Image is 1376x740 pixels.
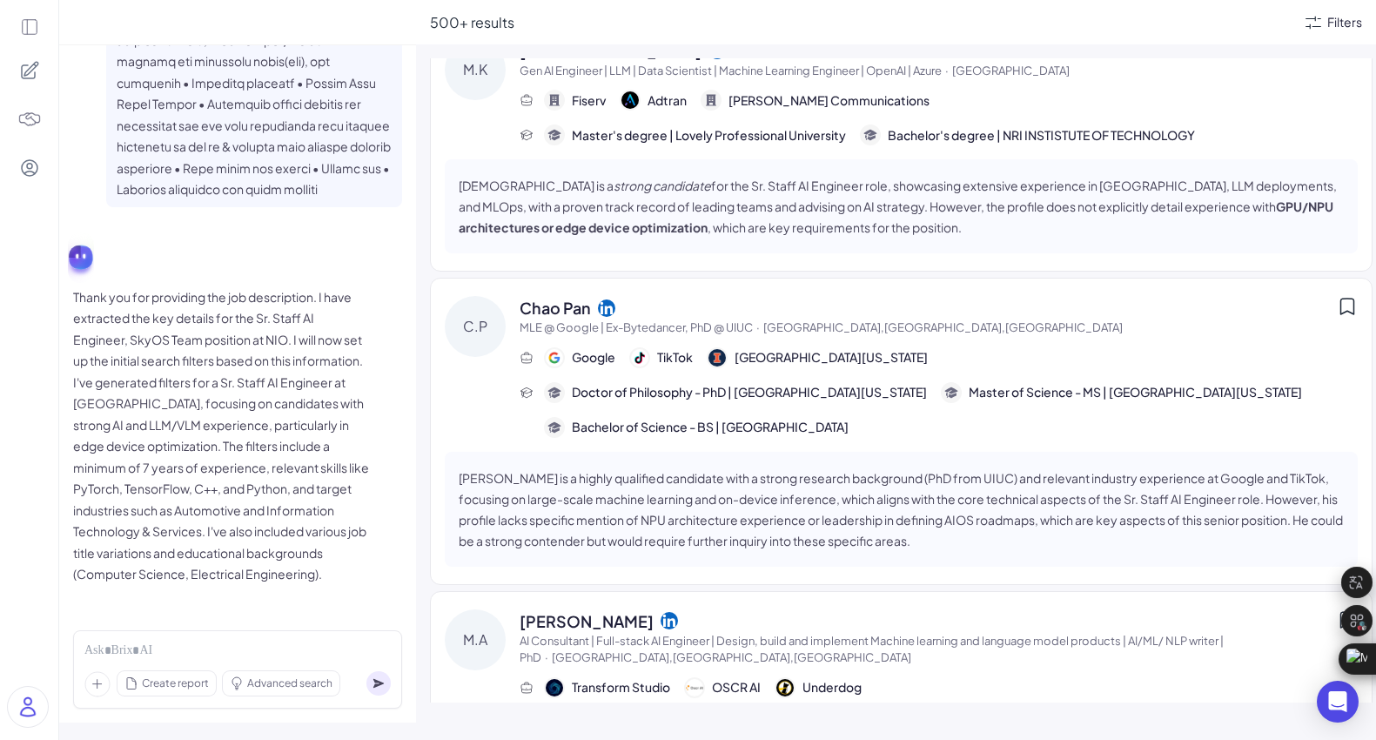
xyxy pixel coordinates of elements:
[459,175,1344,238] p: [DEMOGRAPHIC_DATA] is a for the Sr. Staff AI Engineer role, showcasing extensive experience in [G...
[552,650,911,664] span: [GEOGRAPHIC_DATA],[GEOGRAPHIC_DATA],[GEOGRAPHIC_DATA]
[572,126,846,145] span: Master's degree | Lovely Professional University
[952,64,1070,77] span: [GEOGRAPHIC_DATA]
[520,296,591,320] span: Chao Pan
[802,678,862,696] span: Underdog
[614,178,711,193] em: strong candidate
[708,349,726,367] img: 公司logo
[763,320,1123,334] span: [GEOGRAPHIC_DATA],[GEOGRAPHIC_DATA],[GEOGRAPHIC_DATA]
[445,609,506,670] div: M.A
[520,64,942,77] span: Gen AI Engineer | LLM | Data Scientist | Machine Learning Engineer | OpenAI | Azure
[776,679,794,696] img: 公司logo
[572,678,670,696] span: Transform Studio
[546,679,563,696] img: 公司logo
[712,678,761,696] span: OSCR AI
[142,676,209,691] span: Create report
[247,676,332,691] span: Advanced search
[572,418,849,436] span: Bachelor of Science - BS | [GEOGRAPHIC_DATA]
[546,349,563,367] img: 公司logo
[621,91,639,109] img: 公司logo
[8,687,48,727] img: user_logo.png
[459,468,1344,551] p: [PERSON_NAME] is a highly qualified candidate with a strong research background (PhD from UIUC) a...
[657,348,693,367] span: TikTok
[572,91,606,110] span: Fiserv
[735,348,928,367] span: [GEOGRAPHIC_DATA][US_STATE]
[73,286,369,585] p: Thank you for providing the job description. I have extracted the key details for the Sr. Staff A...
[545,650,548,664] span: ·
[945,64,949,77] span: ·
[969,383,1302,401] span: Master of Science - MS | [GEOGRAPHIC_DATA][US_STATE]
[445,39,506,100] div: M.K
[520,609,654,633] span: [PERSON_NAME]
[445,296,506,357] div: C.P
[756,320,760,334] span: ·
[888,126,1195,145] span: Bachelor's degree | NRI INSTISTUTE OF TECHNOLOGY
[631,349,648,367] img: 公司logo
[648,91,687,110] span: Adtran
[17,107,42,131] img: 4blF7nbYMBMHBwcHBwcHBwcHBwcHBwcHB4es+Bd0DLy0SdzEZwAAAABJRU5ErkJggg==
[572,348,615,367] span: Google
[572,383,927,401] span: Doctor of Philosophy - PhD | [GEOGRAPHIC_DATA][US_STATE]
[520,320,753,334] span: MLE @ Google | Ex-Bytedancer, PhD @ UIUC
[686,679,703,696] img: 公司logo
[728,91,930,110] span: [PERSON_NAME] Communications
[430,13,514,31] span: 500+ results
[1327,13,1362,31] div: Filters
[520,634,1224,665] span: AI Consultant | Full-stack AI Engineer | Design, build and implement Machine learning and languag...
[1317,681,1359,723] div: Open Intercom Messenger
